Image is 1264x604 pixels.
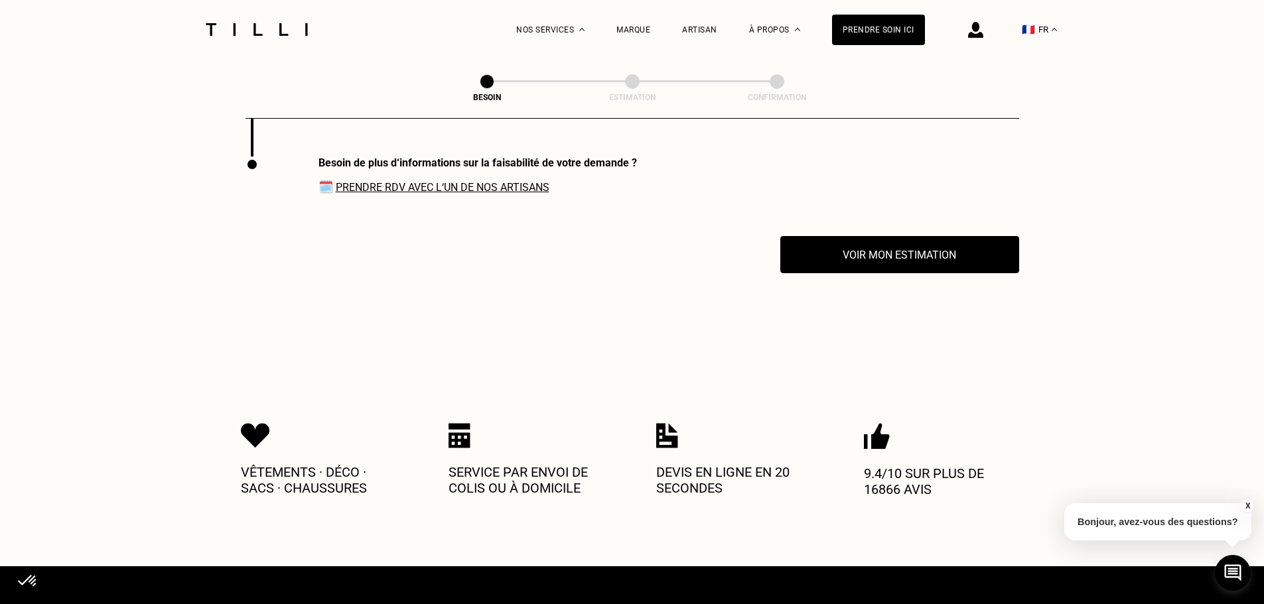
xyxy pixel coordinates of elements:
[241,464,400,496] p: Vêtements · Déco · Sacs · Chaussures
[1241,499,1254,513] button: X
[780,236,1019,273] button: Voir mon estimation
[241,423,270,448] img: Icon
[968,22,983,38] img: icône connexion
[318,180,637,194] span: 🗓️
[1022,23,1035,36] span: 🇫🇷
[616,25,650,34] a: Marque
[566,93,699,102] div: Estimation
[336,181,549,194] a: Prendre RDV avec l‘un de nos artisans
[318,156,637,169] div: Besoin de plus d‘informations sur la faisabilité de votre demande ?
[579,28,585,31] img: Menu déroulant
[449,423,470,448] img: Icon
[795,28,800,31] img: Menu déroulant à propos
[449,464,608,496] p: Service par envoi de colis ou à domicile
[864,423,890,450] img: Icon
[656,423,678,448] img: Icon
[421,93,553,102] div: Besoin
[682,25,717,34] a: Artisan
[201,23,313,36] img: Logo du service de couturière Tilli
[1064,503,1251,540] p: Bonjour, avez-vous des questions?
[864,465,1023,497] p: 9.4/10 sur plus de 16866 avis
[711,93,843,102] div: Confirmation
[1052,28,1057,31] img: menu déroulant
[656,464,815,496] p: Devis en ligne en 20 secondes
[832,15,925,45] a: Prendre soin ici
